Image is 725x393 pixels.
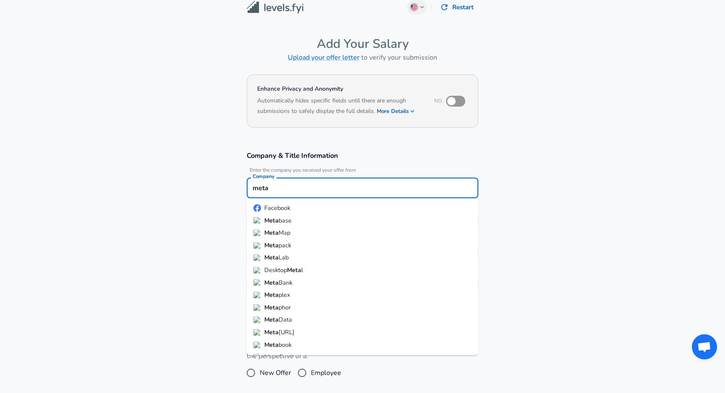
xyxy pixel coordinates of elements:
[264,303,279,311] strong: Meta
[279,353,297,361] span: Gravity
[279,328,295,336] span: [URL]
[264,266,287,274] span: Desktop
[279,303,291,311] span: phor
[411,4,417,10] img: English (US)
[264,228,279,237] strong: Meta
[264,204,290,212] span: Facebook
[257,96,423,117] h6: Automatically hides specific fields until there are enough submissions to safely display the full...
[247,167,478,173] span: Enter the company you received your offer from
[264,241,279,249] strong: Meta
[301,266,303,274] span: l
[311,368,341,378] span: Employee
[253,304,261,311] img: metaphor.io
[247,52,478,63] h6: to verify your submission
[264,353,279,361] strong: Meta
[264,315,279,324] strong: Meta
[264,278,279,286] strong: Meta
[287,266,301,274] strong: Meta
[253,341,261,348] img: metaalliance.biz
[253,174,274,179] label: Company
[253,204,261,212] img: facebooklogo.png
[279,241,291,249] span: pack
[260,368,291,378] span: New Offer
[279,291,290,299] span: plex
[253,230,261,236] img: metamap.com
[247,36,478,52] h4: Add Your Salary
[264,328,279,336] strong: Meta
[288,53,360,62] a: Upload your offer letter
[250,181,475,194] input: Google
[253,292,261,299] img: metaplex.com
[253,242,261,249] img: metapack.com
[257,85,423,93] h4: Enhance Privacy and Anonymity
[279,228,290,237] span: Map
[253,279,261,286] img: metabank.com
[247,1,303,14] img: Levels.fyi
[253,329,261,335] img: metadome.ai
[253,354,261,361] img: metagravity.com
[279,340,292,348] span: book
[264,253,279,262] strong: Meta
[279,278,292,286] span: Bank
[434,97,442,104] span: No
[279,253,289,262] span: Lab
[264,291,279,299] strong: Meta
[253,254,261,261] img: metalab.com
[253,217,261,224] img: metabase.com
[247,151,478,160] h3: Company & Title Information
[377,105,415,117] button: More Details
[279,315,292,324] span: Data
[279,216,292,224] span: base
[264,216,279,224] strong: Meta
[253,317,261,323] img: metadata.io
[692,334,717,359] div: Open chat
[264,340,279,348] strong: Meta
[253,267,261,273] img: desktopmetal.com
